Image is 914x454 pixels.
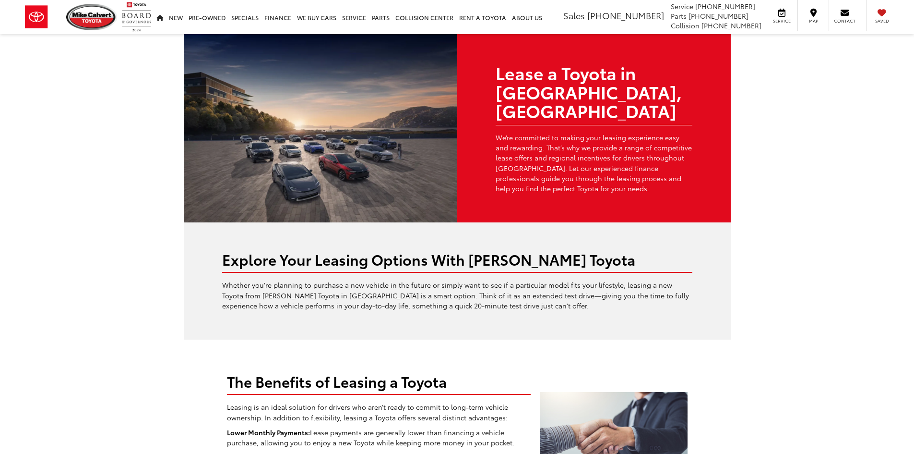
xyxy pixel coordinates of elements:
span: [PHONE_NUMBER] [701,21,761,30]
span: [PHONE_NUMBER] [695,1,755,11]
span: [PHONE_NUMBER] [587,9,664,22]
span: Map [803,18,824,24]
h2: The Benefits of Leasing a Toyota [227,373,531,389]
span: Contact [834,18,855,24]
span: Saved [871,18,892,24]
h1: Lease a Toyota in [GEOGRAPHIC_DATA], [GEOGRAPHIC_DATA] [496,63,692,120]
p: Leasing is an ideal solution for drivers who aren’t ready to commit to long-term vehicle ownershi... [227,402,531,423]
img: Mike Calvert Toyota [66,4,117,30]
span: Collision [671,21,700,30]
p: Lease payments are generally lower than financing a vehicle purchase, allowing you to enjoy a new... [227,428,531,448]
span: Sales [563,9,585,22]
span: Service [671,1,693,11]
span: Parts [671,11,687,21]
span: [PHONE_NUMBER] [688,11,748,21]
p: We’re committed to making your leasing experience easy and rewarding. That’s why we provide a ran... [496,133,692,194]
span: Service [771,18,793,24]
h2: Explore Your Leasing Options With [PERSON_NAME] Toyota [222,251,692,267]
strong: Lower Monthly Payments: [227,428,310,437]
p: Whether you're planning to purchase a new vehicle in the future or simply want to see if a partic... [222,280,692,311]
